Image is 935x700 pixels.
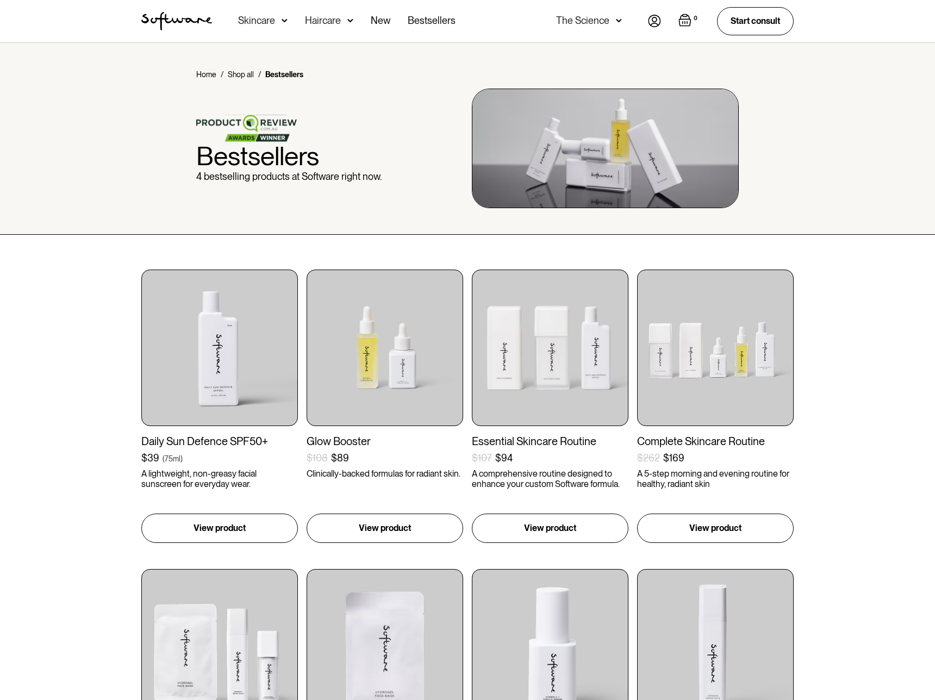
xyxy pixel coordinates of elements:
[180,453,183,464] div: )
[141,468,298,489] p: A lightweight, non-greasy facial sunscreen for everyday wear.
[359,522,411,535] p: View product
[347,15,353,26] img: arrow down
[637,468,794,489] p: A 5-step morning and evening routine for healthy, radiant skin
[141,270,298,543] a: Daily Sun Defence SPF50+$39(75ml)A lightweight, non-greasy facial sunscreen for everyday wear.Vie...
[265,69,303,80] div: Bestsellers
[282,15,288,26] img: arrow down
[472,452,492,464] div: $107
[221,69,223,80] div: /
[194,522,246,535] p: View product
[238,15,275,26] div: Skincare
[663,452,684,464] div: $169
[472,435,628,448] div: Essential Skincare Routine
[637,452,660,464] div: $262
[141,452,159,464] div: $39
[689,522,741,535] p: View product
[637,270,794,543] a: Complete Skincare Routine$262$169A 5-step morning and evening routine for healthy, radiant skinVi...
[307,468,463,479] p: Clinically-backed formulas for radiant skin.
[141,12,212,30] a: home
[228,69,254,80] a: Shop all
[331,452,349,464] div: $89
[717,7,794,35] a: Start consult
[196,115,296,142] img: product review logo
[307,270,463,543] a: Glow Booster$108$89Clinically-backed formulas for radiant skin.View product
[165,453,180,464] div: 75ml
[556,15,609,26] div: The Science
[307,435,463,448] div: Glow Booster
[141,12,212,30] img: Software Logo
[691,14,700,23] div: 0
[196,171,382,183] p: 4 bestselling products at Software right now.
[141,435,298,448] div: Daily Sun Defence SPF50+
[637,435,794,448] div: Complete Skincare Routine
[196,142,382,171] h1: Bestsellers
[196,69,216,80] a: Home
[524,522,576,535] p: View product
[305,15,341,26] div: Haircare
[258,69,261,80] div: /
[163,453,165,464] div: (
[307,452,328,464] div: $108
[472,270,628,543] a: Essential Skincare Routine$107$94A comprehensive routine designed to enhance your custom Software...
[472,468,628,489] p: A comprehensive routine designed to enhance your custom Software formula.
[495,452,513,464] div: $94
[616,15,622,26] img: arrow down
[678,14,700,29] a: Open cart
